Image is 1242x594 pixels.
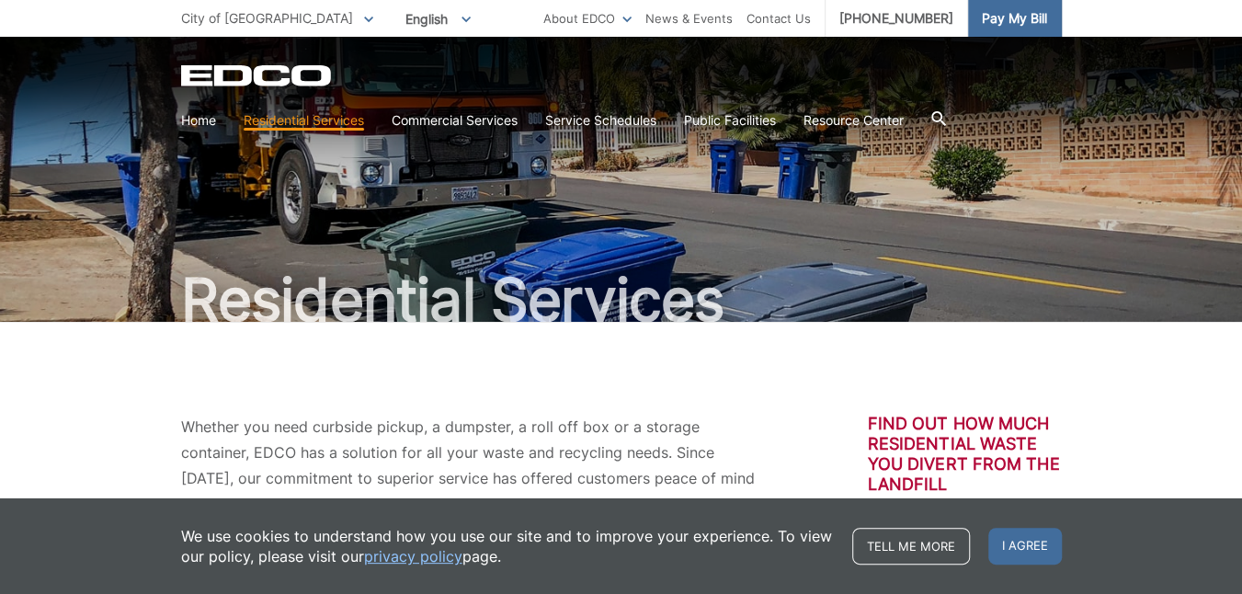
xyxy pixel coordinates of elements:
p: Whether you need curbside pickup, a dumpster, a roll off box or a storage container, EDCO has a s... [181,414,757,517]
a: Commercial Services [392,110,518,131]
a: News & Events [645,8,733,29]
a: Resource Center [803,110,904,131]
a: Home [181,110,216,131]
a: Tell me more [852,528,970,565]
span: Pay My Bill [982,8,1047,29]
a: EDCD logo. Return to the homepage. [181,64,334,86]
h3: Find out how much residential waste you divert from the landfill [868,414,1062,495]
span: English [392,4,484,34]
a: Contact Us [746,8,811,29]
a: About EDCO [543,8,632,29]
a: Public Facilities [684,110,776,131]
h1: Residential Services [181,270,1062,329]
a: privacy policy [364,546,462,566]
span: City of [GEOGRAPHIC_DATA] [181,10,353,26]
a: Residential Services [244,110,364,131]
a: Service Schedules [545,110,656,131]
span: I agree [988,528,1062,565]
p: We use cookies to understand how you use our site and to improve your experience. To view our pol... [181,526,834,566]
